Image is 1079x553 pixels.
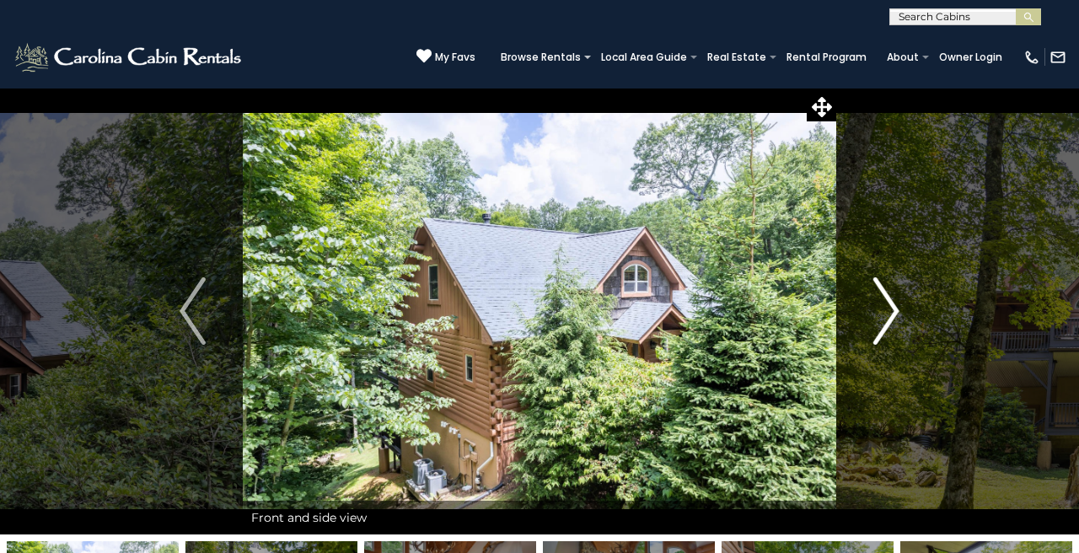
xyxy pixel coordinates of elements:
[931,46,1011,69] a: Owner Login
[1049,49,1066,66] img: mail-regular-white.png
[878,46,927,69] a: About
[836,88,937,534] button: Next
[778,46,875,69] a: Rental Program
[435,50,475,65] span: My Favs
[492,46,589,69] a: Browse Rentals
[416,48,475,66] a: My Favs
[593,46,695,69] a: Local Area Guide
[1023,49,1040,66] img: phone-regular-white.png
[13,40,246,74] img: White-1-2.png
[243,501,836,534] div: Front and side view
[699,46,775,69] a: Real Estate
[142,88,243,534] button: Previous
[180,277,205,345] img: arrow
[873,277,899,345] img: arrow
